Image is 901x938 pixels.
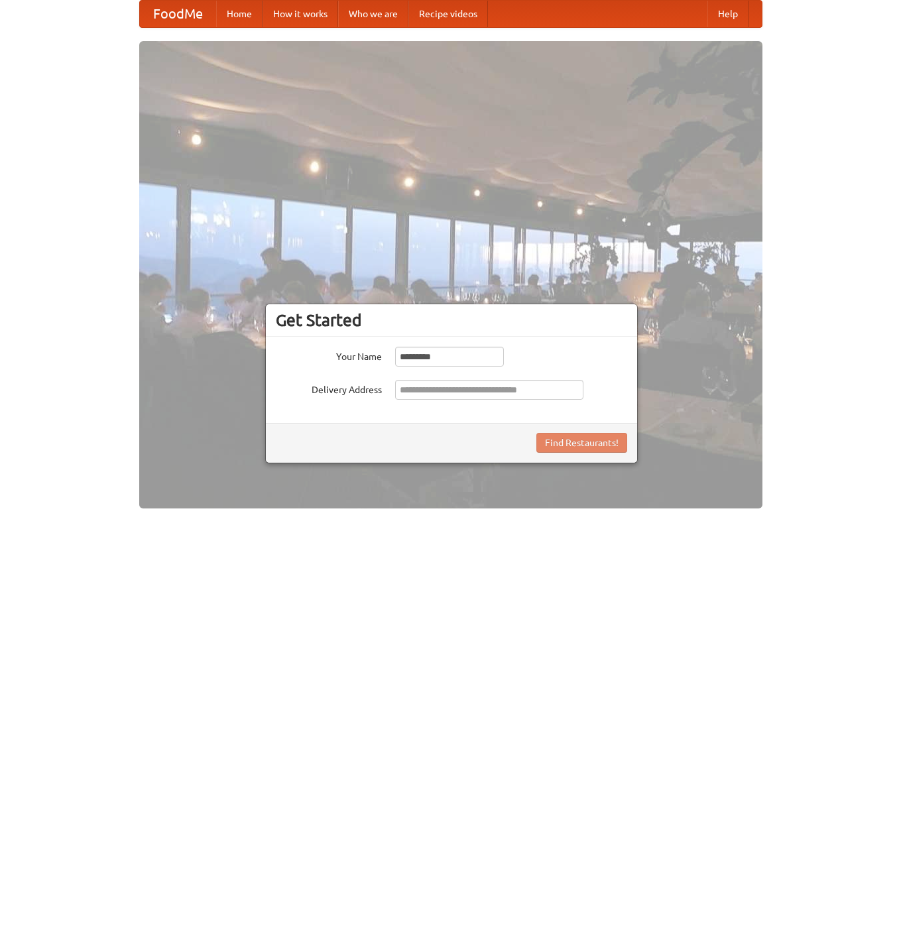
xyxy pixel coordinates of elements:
[216,1,263,27] a: Home
[338,1,408,27] a: Who we are
[276,380,382,396] label: Delivery Address
[707,1,749,27] a: Help
[263,1,338,27] a: How it works
[140,1,216,27] a: FoodMe
[276,347,382,363] label: Your Name
[408,1,488,27] a: Recipe videos
[536,433,627,453] button: Find Restaurants!
[276,310,627,330] h3: Get Started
